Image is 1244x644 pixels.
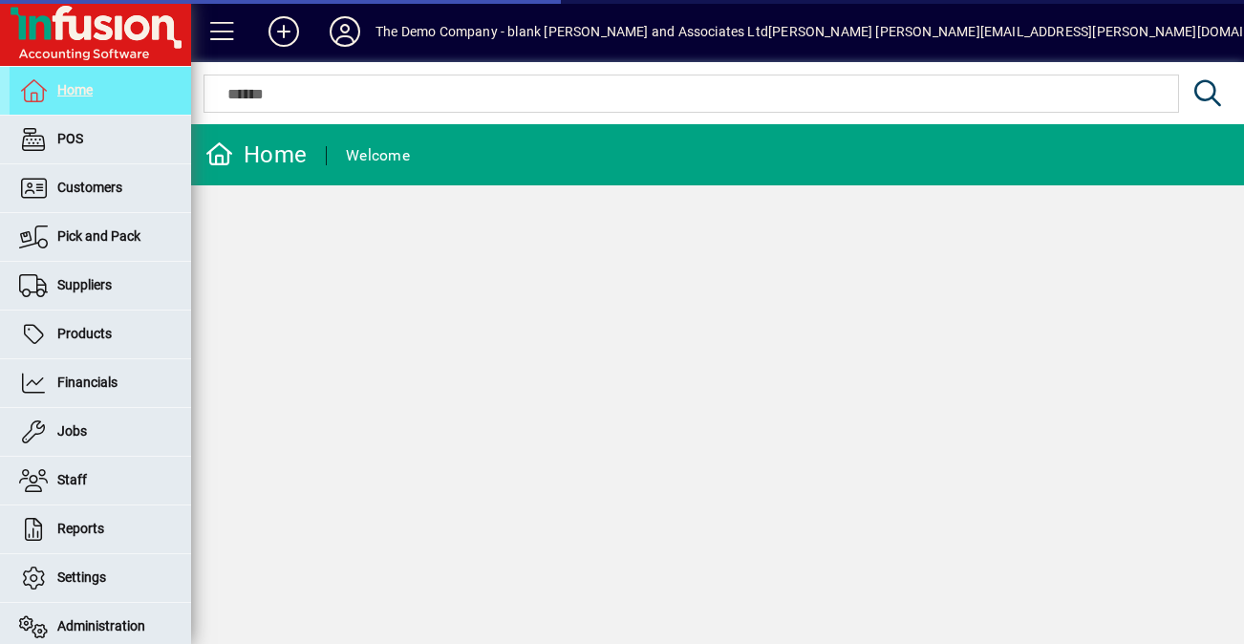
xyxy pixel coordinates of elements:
span: Home [57,82,93,97]
span: Administration [57,618,145,633]
a: POS [10,116,191,163]
span: Reports [57,521,104,536]
a: Pick and Pack [10,213,191,261]
a: Products [10,311,191,358]
span: Products [57,326,112,341]
button: Profile [314,14,375,49]
div: The Demo Company - blank [PERSON_NAME] and Associates Ltd [375,16,768,47]
span: Financials [57,375,118,390]
span: Settings [57,569,106,585]
div: Welcome [346,140,410,171]
span: POS [57,131,83,146]
span: Pick and Pack [57,228,140,244]
a: Reports [10,505,191,553]
span: Customers [57,180,122,195]
span: Jobs [57,423,87,439]
a: Settings [10,554,191,602]
a: Customers [10,164,191,212]
a: Financials [10,359,191,407]
button: Add [253,14,314,49]
span: Staff [57,472,87,487]
a: Suppliers [10,262,191,310]
div: Home [205,140,307,170]
span: Suppliers [57,277,112,292]
a: Jobs [10,408,191,456]
a: Staff [10,457,191,504]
